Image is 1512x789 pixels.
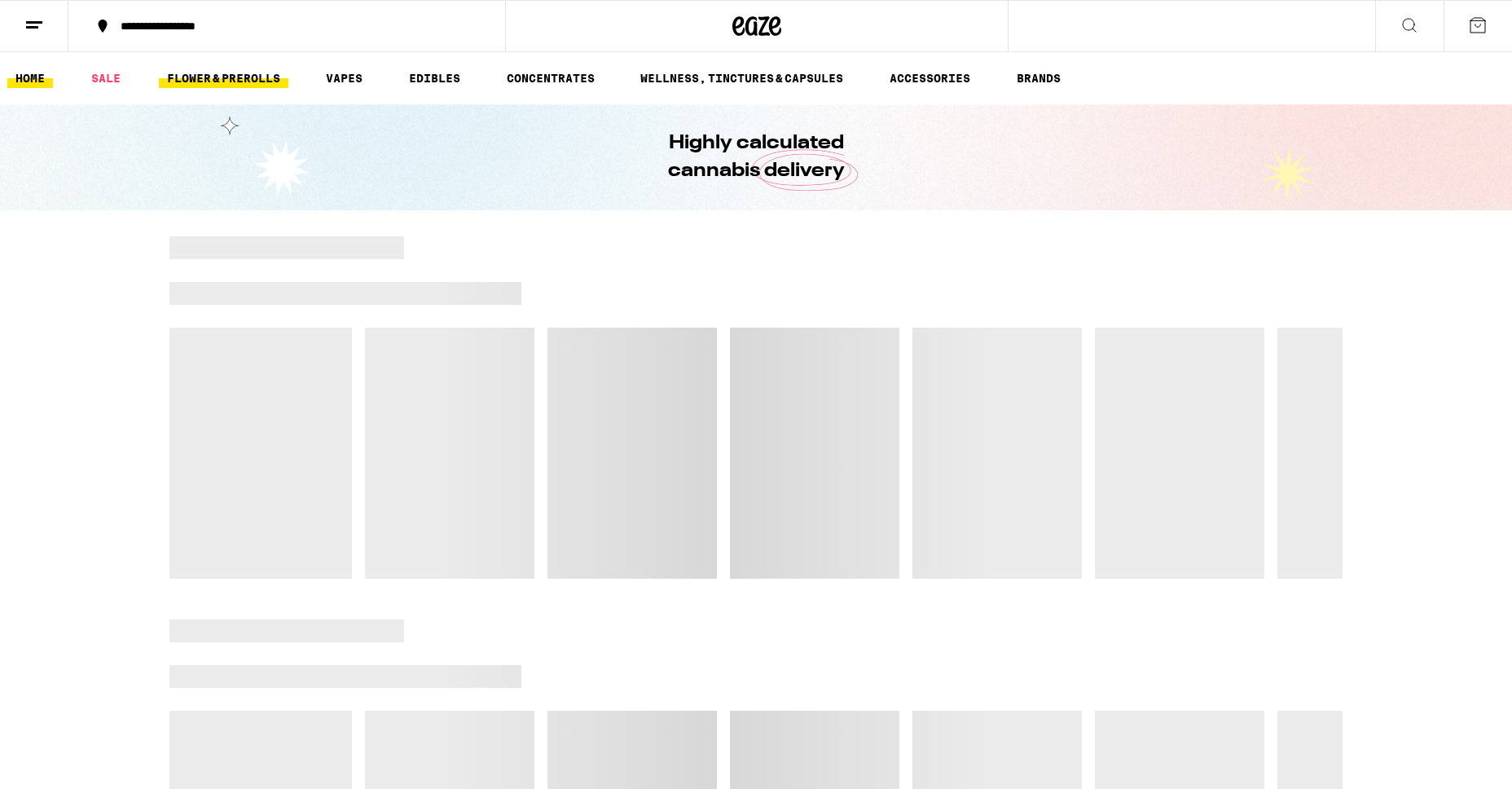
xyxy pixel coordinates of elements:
a: WELLNESS, TINCTURES & CAPSULES [632,68,851,88]
a: FLOWER & PREROLLS [159,68,288,88]
a: HOME [7,68,53,88]
h1: Highly calculated cannabis delivery [622,130,890,185]
a: BRANDS [1009,68,1069,88]
a: EDIBLES [401,68,468,88]
a: ACCESSORIES [881,68,978,88]
a: VAPES [318,68,371,88]
span: Hi. Need any help? [10,11,117,24]
a: CONCENTRATES [499,68,603,88]
a: SALE [83,68,129,88]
